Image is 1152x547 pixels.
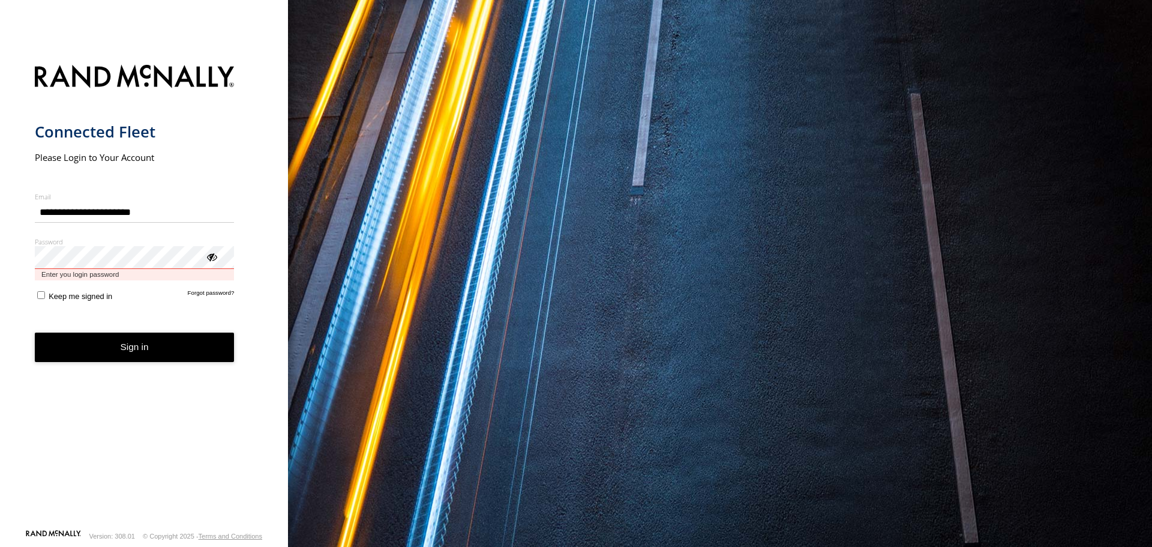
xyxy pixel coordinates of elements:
h2: Please Login to Your Account [35,151,235,163]
div: ViewPassword [205,250,217,262]
div: © Copyright 2025 - [143,533,262,540]
input: Keep me signed in [37,291,45,299]
span: Keep me signed in [49,292,112,301]
label: Password [35,237,235,246]
form: main [35,58,254,529]
div: Version: 308.01 [89,533,135,540]
a: Visit our Website [26,530,81,542]
button: Sign in [35,333,235,362]
label: Email [35,192,235,201]
a: Terms and Conditions [199,533,262,540]
img: Rand McNally [35,62,235,93]
a: Forgot password? [188,289,235,301]
h1: Connected Fleet [35,122,235,142]
span: Enter you login password [35,269,235,280]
